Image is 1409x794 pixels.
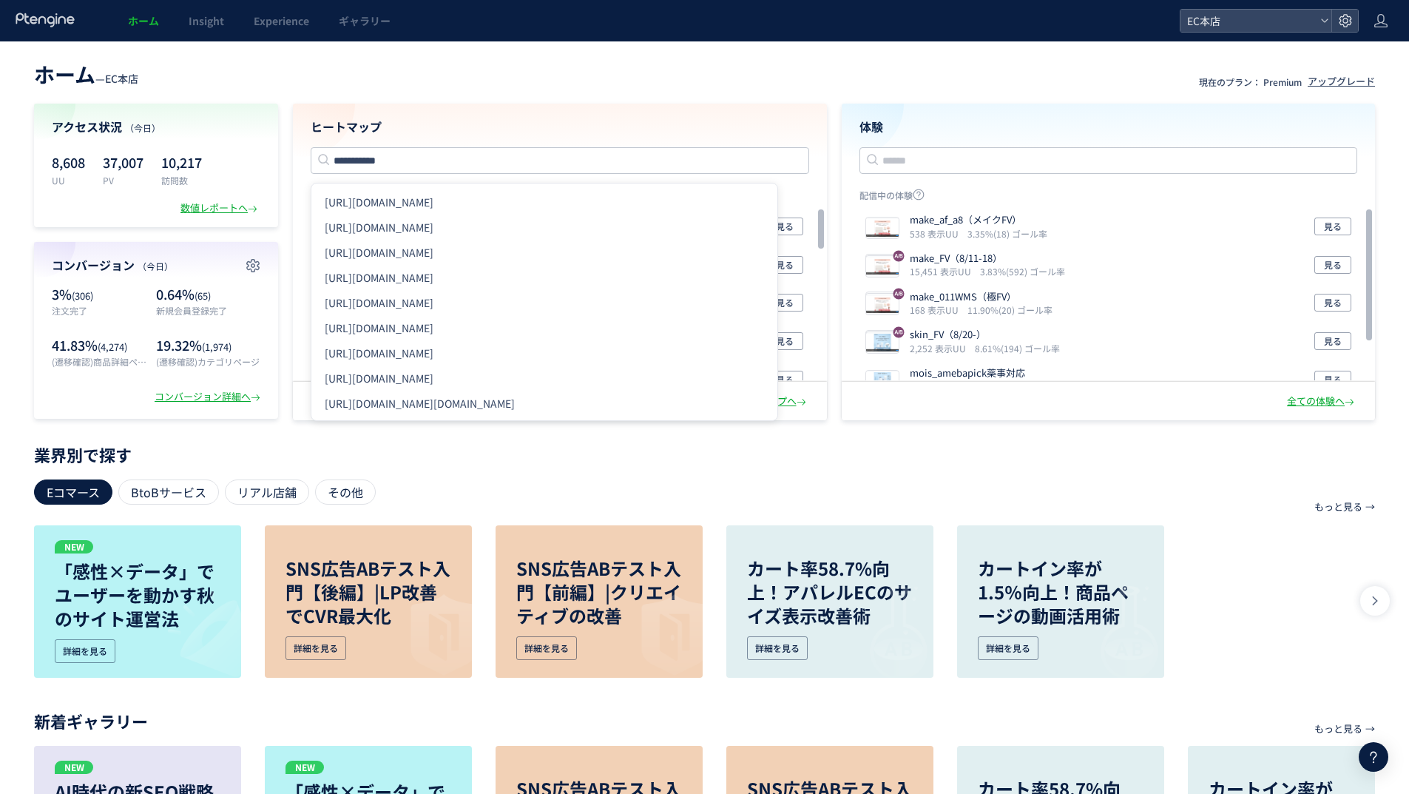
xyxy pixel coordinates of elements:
span: (4,274) [98,340,127,354]
div: 詳細を見る [285,636,346,660]
p: 0.64% [156,285,260,304]
i: 15,451 表示UU [910,265,977,277]
p: カートイン率が1.5％向上！商品ページの動画活用術 [978,556,1143,628]
li: https://etvos.com/shop/g/gCN10694-000?utm_medium=email&utm_source=FollowMail&utm_campaign=online_... [317,290,771,315]
span: Insight [189,13,224,28]
p: → [1365,716,1375,741]
div: その他 [315,480,376,505]
img: 8fab8e70bd696c434835c5cb5987ab681755841894793.jpeg [866,294,899,314]
button: 見る [766,256,803,274]
div: 全ての体験へ [1287,394,1357,408]
p: 現在のプラン： Premium [1199,75,1302,88]
div: 詳細を見る [55,639,115,663]
p: NEW [55,540,93,554]
img: 1a179c1af24e127cd3c41384fd22c66b1755868116708.jpeg [866,218,899,238]
div: BtoBサービス [118,480,219,505]
p: SNS広告ABテスト入門【後編】|LP改善でCVR最大化 [285,556,451,628]
img: image [379,585,472,678]
p: SNS広告ABテスト入門【前編】|クリエイティブの改善 [516,556,682,628]
button: 見る [766,294,803,312]
img: image [149,585,241,678]
i: 2,252 表示UU [910,342,972,354]
p: 業界別で探す [34,450,1375,459]
span: Experience [254,13,309,28]
img: image [841,585,933,678]
p: 新着ギャラリー [34,716,1375,725]
span: (65) [195,289,211,303]
span: 見る [776,294,794,312]
p: NEW [55,761,93,774]
p: make_FV（8/11-18） [910,252,1059,266]
span: EC本店 [1183,10,1314,32]
button: 見る [1314,294,1351,312]
span: （今日） [138,260,173,272]
button: 見る [766,371,803,388]
span: 見る [1324,256,1342,274]
p: mois_amebapick薬事対応 [910,366,1025,380]
li: https://etvos.com/shop/g/gCN10694-000?utm_source=line&utm_medium=social&utm_campaign=ad_r_common_... [317,215,771,240]
li: https://etvos.com/shop/g/gCN10694-000?utm_source=line&utm_medium=social&utm_campaign=ad_r_common_... [317,265,771,290]
p: (遷移確認)カテゴリページ [156,355,260,368]
li: https://etvos.com/shop/g/gCN10694-000?utm_source=line&utm_medium=social&utm_campaign=ad_r_common_... [317,315,771,340]
p: 8,608 [52,150,85,174]
i: 168 表示UU [910,303,964,316]
p: 配信中の体験 [859,189,1358,207]
p: もっと見る [1314,494,1362,519]
h4: ヒートマップ [311,118,809,135]
span: 見る [1324,294,1342,312]
p: (遷移確認)商品詳細ページ [52,355,149,368]
p: PV [103,174,143,186]
img: image [610,585,703,678]
button: 見る [1314,218,1351,235]
i: 538 表示UU [910,227,964,240]
button: 見る [1314,371,1351,388]
span: EC本店 [105,71,138,86]
p: 37,007 [103,150,143,174]
img: image [1072,585,1164,678]
img: 3edfffefa1cc9c933aa3ecd714b657501755640360662.jpeg [866,332,899,353]
p: 新規会員登録完了 [156,304,260,317]
p: 10,217 [161,150,202,174]
p: もっと見る [1314,716,1362,741]
p: 19.32% [156,336,260,355]
li: https://etvos.com/shop/g/gCN10694-000?utm_source=chatgpt.com [317,391,771,416]
span: ホーム [128,13,159,28]
p: 訪問数 [161,174,202,186]
li: https://etvos.com/shop/g/gCN10694-000?awoo_product_h= [317,240,771,265]
span: ホーム [34,59,95,89]
i: 42 表示UU [910,380,953,393]
i: 3.35%(18) ゴール率 [967,227,1047,240]
i: 3.83%(592) ゴール率 [980,265,1065,277]
h4: 体験 [859,118,1358,135]
span: 見る [776,332,794,350]
span: (306) [72,289,93,303]
p: make_af_a8（メイクFV） [910,213,1041,227]
p: 注文完了 [52,304,149,317]
p: 「感性×データ」でユーザーを動かす秋のサイト運営法 [55,559,220,630]
button: 見る [1314,256,1351,274]
span: 見る [1324,218,1342,235]
span: 見る [776,218,794,235]
span: 見る [776,256,794,274]
div: — [34,59,138,89]
img: 3edfffefa1cc9c933aa3ecd714b657501754575085509.jpeg [866,371,899,391]
li: https://etvos.com/shop/g/gCN10694-000?j=332046&sfmc_sub=464888755&l=255_HTML&u=4430912&mid=110005... [317,366,771,391]
li: https://etvos.com/shop/g/gCN10694-000?ismodesmartphone=on [317,340,771,366]
span: ギャラリー [339,13,391,28]
i: 8.61%(194) ゴール率 [975,342,1060,354]
i: 11.90%(20) ゴール率 [967,303,1052,316]
p: 41.83% [52,336,149,355]
p: skin_FV（8/20-） [910,328,1054,342]
div: コンバージョン詳細へ [155,390,263,404]
h4: アクセス状況 [52,118,260,135]
p: 3% [52,285,149,304]
button: 見る [766,218,803,235]
h4: コンバージョン [52,257,260,274]
p: カート率58.7%向上！アパレルECのサイズ表示改善術 [747,556,913,628]
span: (1,974) [202,340,232,354]
div: 詳細を見る [516,636,577,660]
span: （今日） [125,121,161,134]
img: 1a179c1af24e127cd3c41384fd22c66b1754901687252.jpeg [866,256,899,277]
p: make_011WMS（極FV） [910,290,1047,304]
p: NEW [285,761,324,774]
